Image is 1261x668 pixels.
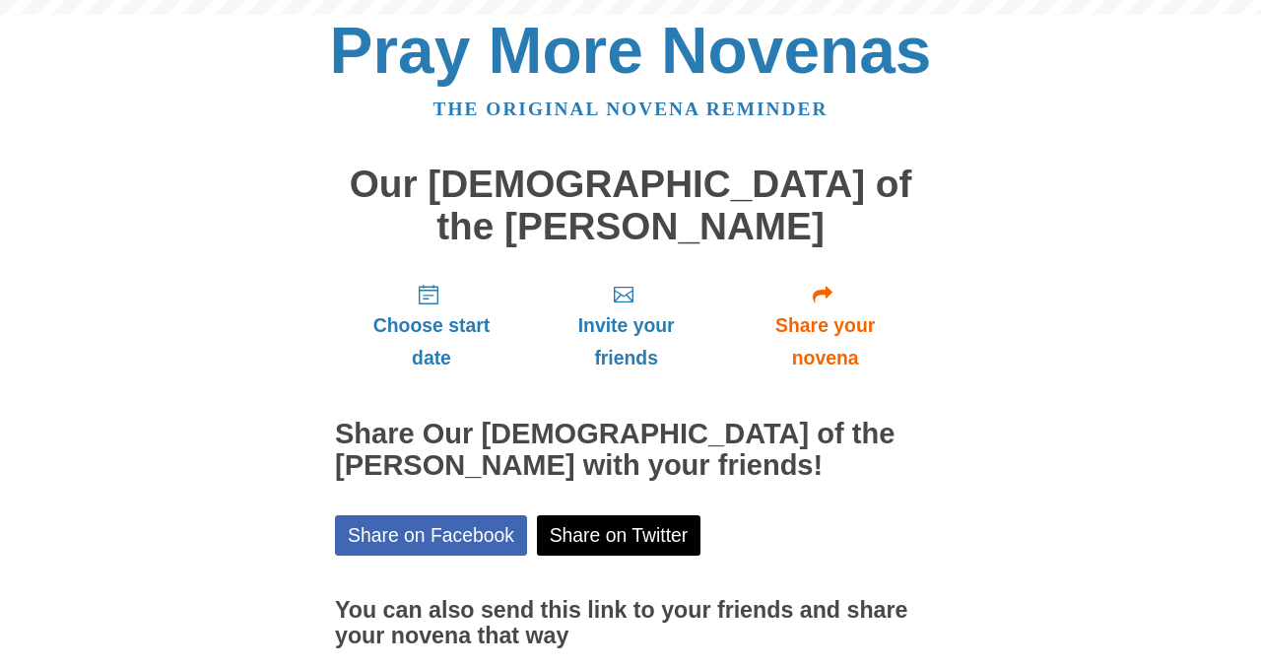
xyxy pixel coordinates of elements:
h1: Our [DEMOGRAPHIC_DATA] of the [PERSON_NAME] [335,164,926,247]
h2: Share Our [DEMOGRAPHIC_DATA] of the [PERSON_NAME] with your friends! [335,419,926,482]
span: Invite your friends [548,309,704,374]
a: Share your novena [724,267,926,384]
a: Invite your friends [528,267,724,384]
a: Share on Facebook [335,515,527,556]
a: Share on Twitter [537,515,701,556]
span: Share your novena [744,309,906,374]
span: Choose start date [355,309,508,374]
a: Choose start date [335,267,528,384]
a: The original novena reminder [433,99,829,119]
h3: You can also send this link to your friends and share your novena that way [335,598,926,648]
a: Pray More Novenas [330,14,932,87]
